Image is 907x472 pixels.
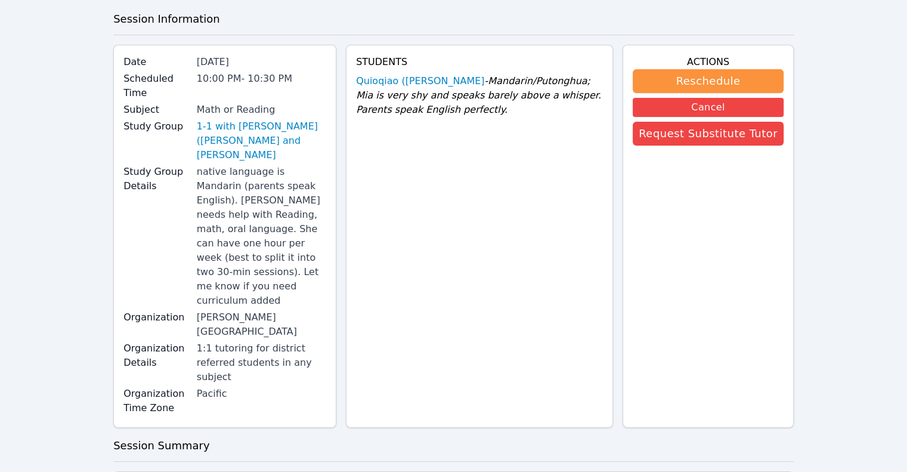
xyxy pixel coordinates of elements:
[123,72,190,100] label: Scheduled Time
[123,387,190,415] label: Organization Time Zone
[197,119,326,162] a: 1-1 with [PERSON_NAME] ([PERSON_NAME] and [PERSON_NAME]
[197,72,326,86] div: 10:00 PM - 10:30 PM
[633,122,784,146] button: Request Substitute Tutor
[113,437,794,454] h3: Session Summary
[123,55,190,69] label: Date
[123,103,190,117] label: Subject
[197,103,326,117] div: Math or Reading
[123,119,190,134] label: Study Group
[633,55,784,69] h4: Actions
[633,69,784,93] button: Reschedule
[123,341,190,370] label: Organization Details
[197,55,326,69] div: [DATE]
[356,75,601,115] span: - Mandarin/Putonghua; Mia is very shy and speaks barely above a whisper. Parents speak English pe...
[123,310,190,325] label: Organization
[356,55,603,69] h4: Students
[197,387,326,401] div: Pacific
[123,165,190,193] label: Study Group Details
[197,310,326,339] div: [PERSON_NAME][GEOGRAPHIC_DATA]
[197,341,326,384] div: 1:1 tutoring for district referred students in any subject
[197,165,326,308] div: native language is Mandarin (parents speak English). [PERSON_NAME] needs help with Reading, math,...
[356,74,484,88] a: Quioqiao ([PERSON_NAME]
[113,11,794,27] h3: Session Information
[633,98,784,117] button: Cancel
